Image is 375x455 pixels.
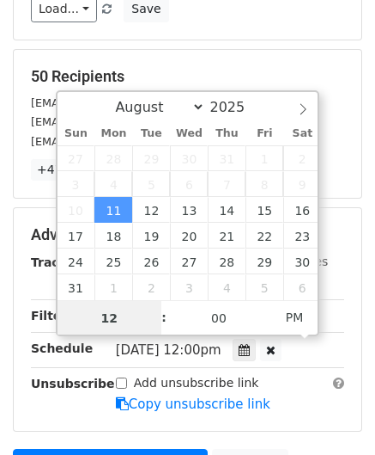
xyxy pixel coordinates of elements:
[57,301,162,335] input: Hour
[94,274,132,300] span: September 1, 2025
[170,274,208,300] span: September 3, 2025
[245,249,283,274] span: August 29, 2025
[132,171,170,197] span: August 5, 2025
[208,145,245,171] span: July 31, 2025
[134,374,259,392] label: Add unsubscribe link
[132,249,170,274] span: August 26, 2025
[94,171,132,197] span: August 4, 2025
[283,274,321,300] span: September 6, 2025
[31,225,344,244] h5: Advanced
[132,274,170,300] span: September 2, 2025
[31,115,222,128] small: [EMAIL_ADDRESS][DOMAIN_NAME]
[283,223,321,249] span: August 23, 2025
[161,300,166,335] span: :
[57,223,95,249] span: August 17, 2025
[116,342,221,358] span: [DATE] 12:00pm
[170,249,208,274] span: August 27, 2025
[271,300,318,335] span: Click to toggle
[283,249,321,274] span: August 30, 2025
[205,99,267,115] input: Year
[245,145,283,171] span: August 1, 2025
[94,145,132,171] span: July 28, 2025
[57,249,95,274] span: August 24, 2025
[31,309,75,323] strong: Filters
[245,223,283,249] span: August 22, 2025
[57,171,95,197] span: August 3, 2025
[57,197,95,223] span: August 10, 2025
[132,128,170,139] span: Tue
[208,249,245,274] span: August 28, 2025
[283,171,321,197] span: August 9, 2025
[94,249,132,274] span: August 25, 2025
[170,145,208,171] span: July 30, 2025
[57,128,95,139] span: Sun
[31,255,88,269] strong: Tracking
[116,397,270,412] a: Copy unsubscribe link
[170,171,208,197] span: August 6, 2025
[283,128,321,139] span: Sat
[245,274,283,300] span: September 5, 2025
[31,377,115,390] strong: Unsubscribe
[170,223,208,249] span: August 20, 2025
[132,197,170,223] span: August 12, 2025
[132,223,170,249] span: August 19, 2025
[245,197,283,223] span: August 15, 2025
[245,171,283,197] span: August 8, 2025
[31,135,222,148] small: [EMAIL_ADDRESS][DOMAIN_NAME]
[94,223,132,249] span: August 18, 2025
[57,145,95,171] span: July 27, 2025
[31,67,344,86] h5: 50 Recipients
[57,274,95,300] span: August 31, 2025
[94,128,132,139] span: Mon
[208,197,245,223] span: August 14, 2025
[170,197,208,223] span: August 13, 2025
[283,145,321,171] span: August 2, 2025
[31,341,93,355] strong: Schedule
[208,223,245,249] span: August 21, 2025
[208,171,245,197] span: August 7, 2025
[283,197,321,223] span: August 16, 2025
[166,301,271,335] input: Minute
[245,128,283,139] span: Fri
[208,274,245,300] span: September 4, 2025
[94,197,132,223] span: August 11, 2025
[208,128,245,139] span: Thu
[31,96,222,109] small: [EMAIL_ADDRESS][DOMAIN_NAME]
[289,372,375,455] iframe: Chat Widget
[170,128,208,139] span: Wed
[132,145,170,171] span: July 29, 2025
[31,159,103,181] a: +47 more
